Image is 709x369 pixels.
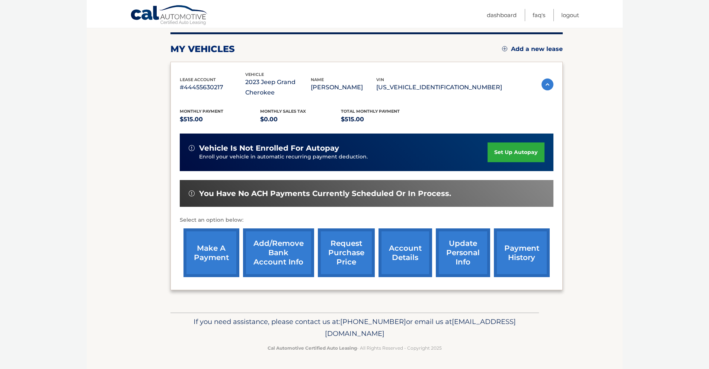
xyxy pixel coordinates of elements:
[494,228,550,277] a: payment history
[199,153,488,161] p: Enroll your vehicle in automatic recurring payment deduction.
[175,316,534,340] p: If you need assistance, please contact us at: or email us at
[199,144,339,153] span: vehicle is not enrolled for autopay
[180,82,245,93] p: #44455630217
[502,45,563,53] a: Add a new lease
[245,72,264,77] span: vehicle
[311,77,324,82] span: name
[311,82,376,93] p: [PERSON_NAME]
[260,109,306,114] span: Monthly sales Tax
[268,345,357,351] strong: Cal Automotive Certified Auto Leasing
[170,44,235,55] h2: my vehicles
[260,114,341,125] p: $0.00
[199,189,451,198] span: You have no ACH payments currently scheduled or in process.
[183,228,239,277] a: make a payment
[245,77,311,98] p: 2023 Jeep Grand Cherokee
[180,77,216,82] span: lease account
[542,78,553,90] img: accordion-active.svg
[180,109,223,114] span: Monthly Payment
[175,344,534,352] p: - All Rights Reserved - Copyright 2025
[180,114,261,125] p: $515.00
[318,228,375,277] a: request purchase price
[436,228,490,277] a: update personal info
[243,228,314,277] a: Add/Remove bank account info
[130,5,208,26] a: Cal Automotive
[341,114,422,125] p: $515.00
[376,82,502,93] p: [US_VEHICLE_IDENTIFICATION_NUMBER]
[376,77,384,82] span: vin
[561,9,579,21] a: Logout
[325,317,516,338] span: [EMAIL_ADDRESS][DOMAIN_NAME]
[189,145,195,151] img: alert-white.svg
[341,109,400,114] span: Total Monthly Payment
[487,9,517,21] a: Dashboard
[180,216,553,225] p: Select an option below:
[502,46,507,51] img: add.svg
[340,317,406,326] span: [PHONE_NUMBER]
[488,142,544,162] a: set up autopay
[533,9,545,21] a: FAQ's
[379,228,432,277] a: account details
[189,190,195,196] img: alert-white.svg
